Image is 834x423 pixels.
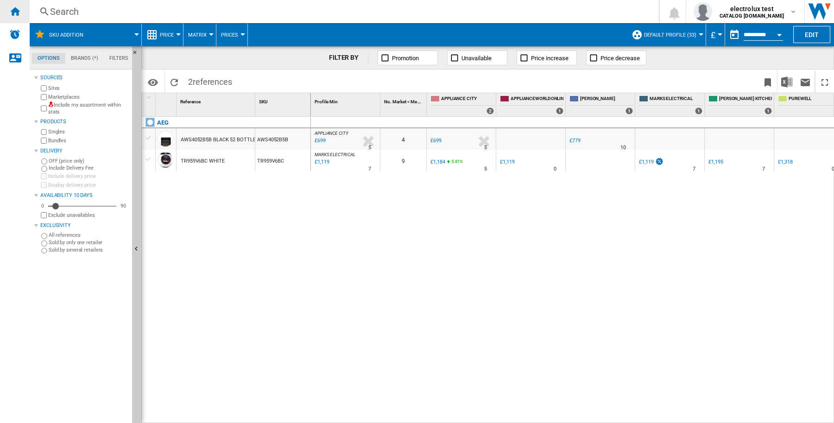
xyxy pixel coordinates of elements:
[655,158,664,165] img: promotionV3.png
[639,159,653,165] div: £1,119
[41,212,47,218] input: Display delivery price
[257,93,310,107] div: Sort None
[429,93,496,116] div: APPLIANCE CITY 2 offers sold by APPLIANCE CITY
[50,5,635,18] div: Search
[313,93,380,107] div: Profile Min Sort None
[625,107,633,114] div: 1 offers sold by JOHN LEWIS
[711,23,720,46] button: £
[40,192,128,199] div: Availability 10 Days
[719,95,772,103] span: [PERSON_NAME] KITCHENS & APPL
[725,25,744,44] button: md-calendar
[644,23,701,46] button: Default profile (33)
[48,202,116,211] md-slider: Availability
[221,23,243,46] button: Prices
[40,118,128,126] div: Products
[315,152,355,157] span: MARKS ELECTRICAL
[461,55,492,62] span: Unavailable
[511,95,563,103] span: APPLIANCEWORLDONLINE
[41,85,47,91] input: Sites
[815,71,834,93] button: Maximize
[255,128,310,150] div: AWS4052B5B
[758,71,777,93] button: Bookmark this report
[48,137,128,144] label: Bundles
[41,248,47,254] input: Sold by several retailers
[41,129,47,135] input: Singles
[48,94,128,101] label: Marketplaces
[694,2,712,21] img: profile.jpg
[40,74,128,82] div: Sources
[429,136,442,145] div: £699
[764,107,772,114] div: 1 offers sold by PAUL DAVIES KITCHENS & APPL
[707,158,723,167] div: £1,195
[41,240,47,246] input: Sold by only one retailer
[796,71,815,93] button: Send this report by email
[781,76,792,88] img: excel-24x24.png
[771,25,788,42] button: Open calendar
[257,93,310,107] div: SKU Sort None
[447,51,507,65] button: Unavailable
[484,164,487,174] div: Delivery Time : 5 days
[711,30,715,40] span: £
[313,136,326,145] div: Last updated : Friday, 12 September 2025 08:09
[580,95,633,103] span: [PERSON_NAME]
[441,95,494,103] span: APPLIANCE CITY
[531,55,569,62] span: Price increase
[48,128,128,135] label: Singles
[180,99,201,104] span: Reference
[48,101,54,107] img: mysite-not-bg-18x18.png
[39,202,46,209] div: 0
[450,158,456,169] i: %
[380,128,426,150] div: 4
[382,93,426,107] div: No. Market < Me Sort None
[48,182,128,189] label: Display delivery price
[49,164,128,171] label: Include Delivery Fee
[720,4,784,13] span: electrolux test
[49,32,83,38] span: sku addition
[429,158,445,167] div: £1,184
[484,143,487,152] div: Delivery Time : 5 days
[777,158,792,167] div: £1,318
[160,32,174,38] span: Price
[706,23,725,46] md-menu: Currency
[315,131,348,136] span: APPLIANCE CITY
[118,202,128,209] div: 90
[181,129,259,151] div: AWS4052B5B BLACK 52 BOTTLES
[313,158,329,167] div: Last updated : Thursday, 11 September 2025 12:10
[48,212,128,219] label: Exclude unavailables
[49,246,128,253] label: Sold by several retailers
[568,93,635,116] div: [PERSON_NAME] 1 offers sold by JOHN LEWIS
[41,103,47,114] input: Include my assortment within stats
[48,101,128,116] label: Include my assortment within stats
[193,77,232,87] span: references
[41,158,47,164] input: OFF (price only)
[708,159,723,165] div: £1,195
[49,232,128,239] label: All references
[41,173,47,179] input: Include delivery price
[329,53,368,63] div: FILTER BY
[720,13,784,19] b: CATALOG [DOMAIN_NAME]
[34,23,137,46] div: sku addition
[49,158,128,164] label: OFF (price only)
[178,93,255,107] div: Reference Sort None
[158,93,176,107] div: Sort None
[41,138,47,144] input: Bundles
[9,29,20,40] img: alerts-logo.svg
[600,55,640,62] span: Price decrease
[165,71,183,93] button: Reload
[384,99,417,104] span: No. Market < Me
[41,166,47,172] input: Include Delivery Fee
[380,150,426,171] div: 9
[368,143,371,152] div: Delivery Time : 5 days
[178,93,255,107] div: Sort None
[378,51,438,65] button: Promotion
[41,182,47,188] input: Display delivery price
[517,51,577,65] button: Price increase
[695,107,702,114] div: 1 offers sold by MARKS ELECTRICAL
[554,164,556,174] div: Delivery Time : 0 day
[569,138,581,144] div: £779
[313,93,380,107] div: Sort None
[556,107,563,114] div: 1 offers sold by APPLIANCEWORLDONLINE
[41,94,47,100] input: Marketplaces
